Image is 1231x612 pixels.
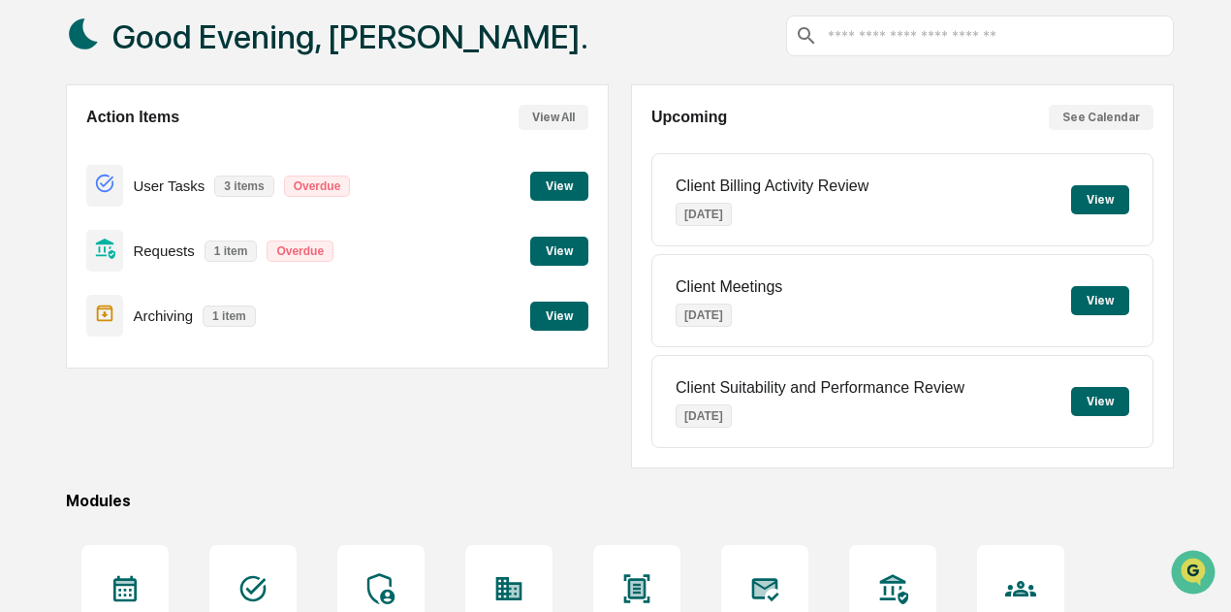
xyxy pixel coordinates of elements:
[519,105,588,130] button: View All
[1071,286,1129,315] button: View
[19,245,35,261] div: 🖐️
[133,177,205,194] p: User Tasks
[1071,185,1129,214] button: View
[66,167,245,182] div: We're available if you need us!
[133,307,193,324] p: Archiving
[66,147,318,167] div: Start new chat
[19,40,353,71] p: How can we help?
[1049,105,1153,130] button: See Calendar
[214,176,273,197] p: 3 items
[19,147,54,182] img: 1746055101610-c473b297-6a78-478c-a979-82029cc54cd1
[530,241,588,259] a: View
[1071,387,1129,416] button: View
[330,153,353,177] button: Start new chat
[133,236,248,271] a: 🗄️Attestations
[203,306,256,327] p: 1 item
[12,273,130,307] a: 🔎Data Lookup
[133,242,194,259] p: Requests
[137,327,235,342] a: Powered byPylon
[651,109,727,126] h2: Upcoming
[19,282,35,298] div: 🔎
[141,245,156,261] div: 🗄️
[66,492,1174,510] div: Modules
[1169,548,1221,600] iframe: Open customer support
[676,278,782,296] p: Client Meetings
[530,176,588,194] a: View
[676,177,868,195] p: Client Billing Activity Review
[530,172,588,201] button: View
[12,236,133,271] a: 🖐️Preclearance
[676,379,964,397] p: Client Suitability and Performance Review
[530,237,588,266] button: View
[39,280,122,300] span: Data Lookup
[112,17,588,56] h1: Good Evening, [PERSON_NAME].
[284,176,351,197] p: Overdue
[160,243,240,263] span: Attestations
[676,304,732,327] p: [DATE]
[530,306,588,324] a: View
[676,404,732,428] p: [DATE]
[39,243,125,263] span: Preclearance
[193,328,235,342] span: Pylon
[86,109,179,126] h2: Action Items
[530,302,588,331] button: View
[676,203,732,226] p: [DATE]
[205,241,258,262] p: 1 item
[267,241,333,262] p: Overdue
